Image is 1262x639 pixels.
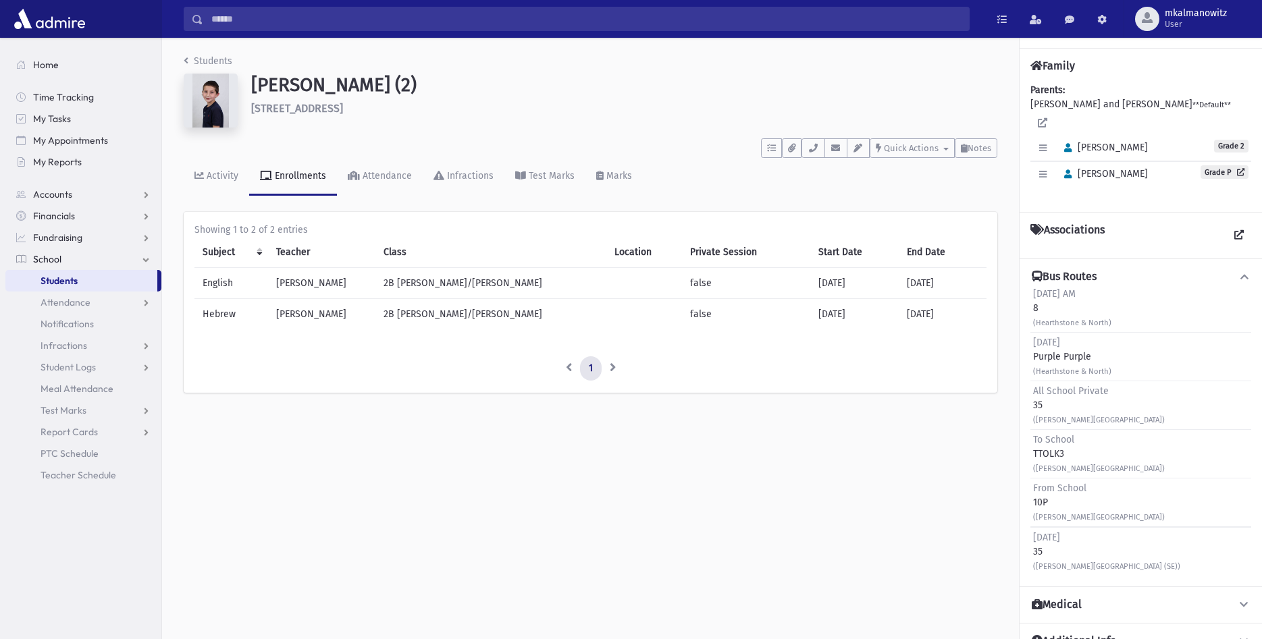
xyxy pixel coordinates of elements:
[184,54,232,74] nav: breadcrumb
[580,356,602,381] a: 1
[33,210,75,222] span: Financials
[5,151,161,173] a: My Reports
[360,170,412,182] div: Attendance
[899,268,987,299] td: [DATE]
[5,270,157,291] a: Students
[5,291,161,313] a: Attendance
[41,361,96,373] span: Student Logs
[955,138,997,158] button: Notes
[1033,416,1165,424] small: ([PERSON_NAME][GEOGRAPHIC_DATA])
[194,223,987,237] div: Showing 1 to 2 of 2 entries
[1033,482,1086,494] span: From School
[1033,433,1165,475] div: TTOLK3
[5,54,161,76] a: Home
[41,275,78,287] span: Students
[1033,464,1165,473] small: ([PERSON_NAME][GEOGRAPHIC_DATA])
[1030,598,1251,612] button: Medical
[504,158,585,196] a: Test Marks
[1032,270,1097,284] h4: Bus Routes
[1227,223,1251,248] a: View all Associations
[251,74,997,96] h1: [PERSON_NAME] (2)
[1032,598,1082,612] h4: Medical
[968,143,991,153] span: Notes
[41,318,94,330] span: Notifications
[1030,270,1251,284] button: Bus Routes
[5,130,161,151] a: My Appointments
[1033,337,1060,348] span: [DATE]
[5,86,161,108] a: Time Tracking
[5,335,161,356] a: Infractions
[1033,384,1165,426] div: 35
[268,268,376,299] td: [PERSON_NAME]
[33,156,82,168] span: My Reports
[1030,59,1075,72] h4: Family
[41,339,87,352] span: Infractions
[249,158,337,196] a: Enrollments
[33,113,71,125] span: My Tasks
[204,170,238,182] div: Activity
[1033,288,1076,300] span: [DATE] AM
[5,248,161,270] a: School
[1033,513,1165,522] small: ([PERSON_NAME][GEOGRAPHIC_DATA])
[272,170,326,182] div: Enrollments
[1033,434,1074,445] span: To School
[810,268,899,299] td: [DATE]
[1165,19,1227,30] span: User
[194,268,268,299] td: English
[1214,140,1248,152] span: Grade 2
[1033,287,1111,329] div: 8
[1033,318,1111,327] small: (Hearthstone & North)
[375,299,606,330] td: 2B [PERSON_NAME]/[PERSON_NAME]
[11,5,88,32] img: AdmirePro
[194,299,268,330] td: Hebrew
[5,464,161,486] a: Teacher Schedule
[33,134,108,146] span: My Appointments
[682,299,810,330] td: false
[444,170,494,182] div: Infractions
[606,237,682,268] th: Location
[682,268,810,299] td: false
[5,399,161,421] a: Test Marks
[41,426,98,438] span: Report Cards
[1058,142,1148,153] span: [PERSON_NAME]
[1030,84,1065,96] b: Parents:
[423,158,504,196] a: Infractions
[41,404,86,416] span: Test Marks
[899,299,987,330] td: [DATE]
[5,443,161,464] a: PTC Schedule
[870,138,955,158] button: Quick Actions
[184,158,249,196] a: Activity
[41,469,116,481] span: Teacher Schedule
[1201,165,1248,179] a: Grade P
[682,237,810,268] th: Private Session
[5,378,161,399] a: Meal Attendance
[337,158,423,196] a: Attendance
[526,170,575,182] div: Test Marks
[1033,385,1109,397] span: All School Private
[585,158,643,196] a: Marks
[268,299,376,330] td: [PERSON_NAME]
[1033,530,1180,573] div: 35
[810,237,899,268] th: Start Date
[899,237,987,268] th: End Date
[884,143,939,153] span: Quick Actions
[1058,168,1148,179] span: [PERSON_NAME]
[5,421,161,443] a: Report Cards
[375,268,606,299] td: 2B [PERSON_NAME]/[PERSON_NAME]
[1033,335,1111,378] div: Purple Purple
[5,184,161,205] a: Accounts
[1033,532,1060,543] span: [DATE]
[1033,562,1180,571] small: ([PERSON_NAME][GEOGRAPHIC_DATA] (SE))
[5,356,161,378] a: Student Logs
[33,231,82,244] span: Fundraising
[194,237,268,268] th: Subject
[604,170,632,182] div: Marks
[41,383,113,395] span: Meal Attendance
[1033,367,1111,376] small: (Hearthstone & North)
[1033,481,1165,524] div: 10P
[33,91,94,103] span: Time Tracking
[203,7,969,31] input: Search
[1030,83,1251,201] div: [PERSON_NAME] and [PERSON_NAME]
[810,299,899,330] td: [DATE]
[268,237,376,268] th: Teacher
